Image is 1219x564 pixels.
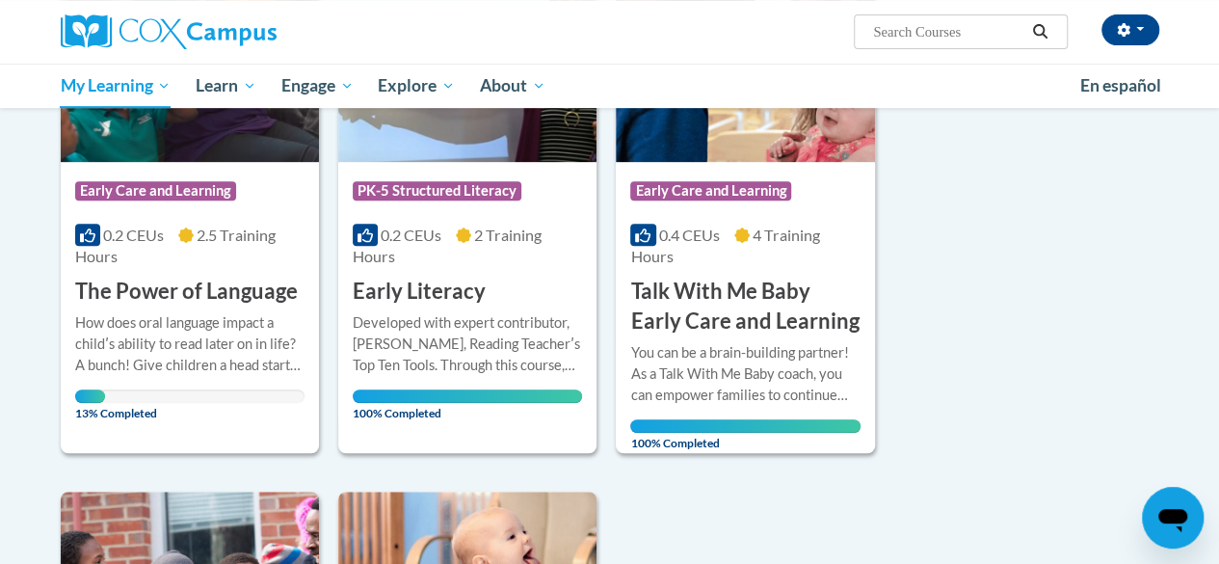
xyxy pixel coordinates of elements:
[659,226,720,244] span: 0.4 CEUs
[46,64,1174,108] div: Main menu
[353,389,582,403] div: Your progress
[75,277,298,307] h3: The Power of Language
[75,226,276,265] span: 2.5 Training Hours
[365,64,467,108] a: Explore
[871,20,1025,43] input: Search Courses
[61,14,408,49] a: Cox Campus
[630,342,860,406] div: You can be a brain-building partner! As a Talk With Me Baby coach, you can empower families to co...
[1025,20,1054,43] button: Search
[630,419,860,450] span: 100% Completed
[353,389,582,420] span: 100% Completed
[353,312,582,376] div: Developed with expert contributor, [PERSON_NAME], Reading Teacherʹs Top Ten Tools. Through this c...
[630,181,791,201] span: Early Care and Learning
[75,389,105,420] span: 13% Completed
[378,74,455,97] span: Explore
[1068,66,1174,106] a: En español
[103,226,164,244] span: 0.2 CEUs
[75,389,105,403] div: Your progress
[196,74,256,97] span: Learn
[630,419,860,433] div: Your progress
[61,14,277,49] img: Cox Campus
[48,64,184,108] a: My Learning
[381,226,441,244] span: 0.2 CEUs
[353,181,521,201] span: PK-5 Structured Literacy
[353,277,486,307] h3: Early Literacy
[1080,75,1161,95] span: En español
[630,226,819,265] span: 4 Training Hours
[60,74,171,97] span: My Learning
[1142,487,1204,549] iframe: Button to launch messaging window
[75,312,305,376] div: How does oral language impact a childʹs ability to read later on in life? A bunch! Give children ...
[281,74,354,97] span: Engage
[75,181,236,201] span: Early Care and Learning
[467,64,558,108] a: About
[480,74,545,97] span: About
[1101,14,1159,45] button: Account Settings
[353,226,542,265] span: 2 Training Hours
[183,64,269,108] a: Learn
[630,277,860,336] h3: Talk With Me Baby Early Care and Learning
[269,64,366,108] a: Engage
